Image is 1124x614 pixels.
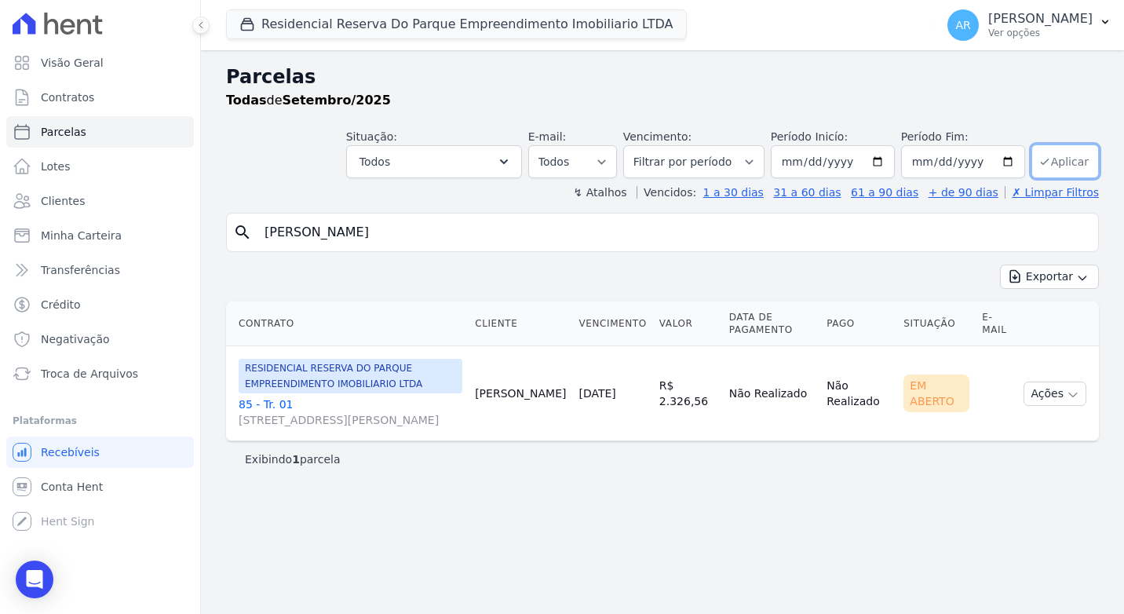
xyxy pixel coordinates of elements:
a: 31 a 60 dias [773,186,841,199]
th: E-mail [976,302,1017,346]
b: 1 [292,453,300,466]
th: Situação [897,302,976,346]
h2: Parcelas [226,63,1099,91]
td: Não Realizado [723,346,821,441]
span: Recebíveis [41,444,100,460]
td: Não Realizado [820,346,897,441]
span: [STREET_ADDRESS][PERSON_NAME] [239,412,462,428]
th: Pago [820,302,897,346]
th: Cliente [469,302,572,346]
div: Plataformas [13,411,188,430]
td: [PERSON_NAME] [469,346,572,441]
p: [PERSON_NAME] [988,11,1093,27]
label: Período Fim: [901,129,1025,145]
th: Vencimento [572,302,652,346]
a: Minha Carteira [6,220,194,251]
span: RESIDENCIAL RESERVA DO PARQUE EMPREENDIMENTO IMOBILIARIO LTDA [239,359,462,393]
button: AR [PERSON_NAME] Ver opções [935,3,1124,47]
a: Transferências [6,254,194,286]
input: Buscar por nome do lote ou do cliente [255,217,1092,248]
button: Aplicar [1031,144,1099,178]
label: Vencidos: [637,186,696,199]
p: Ver opções [988,27,1093,39]
a: Troca de Arquivos [6,358,194,389]
label: Situação: [346,130,397,143]
i: search [233,223,252,242]
a: ✗ Limpar Filtros [1005,186,1099,199]
span: Lotes [41,159,71,174]
div: Open Intercom Messenger [16,561,53,598]
a: 1 a 30 dias [703,186,764,199]
a: Lotes [6,151,194,182]
p: Exibindo parcela [245,451,341,467]
span: Negativação [41,331,110,347]
button: Residencial Reserva Do Parque Empreendimento Imobiliario LTDA [226,9,687,39]
span: Troca de Arquivos [41,366,138,382]
a: Crédito [6,289,194,320]
th: Valor [653,302,723,346]
button: Exportar [1000,265,1099,289]
span: Clientes [41,193,85,209]
label: ↯ Atalhos [573,186,626,199]
a: + de 90 dias [929,186,998,199]
span: AR [955,20,970,31]
th: Data de Pagamento [723,302,821,346]
p: de [226,91,391,110]
a: Negativação [6,323,194,355]
span: Crédito [41,297,81,312]
strong: Setembro/2025 [283,93,391,108]
a: Conta Hent [6,471,194,503]
a: Visão Geral [6,47,194,79]
label: Vencimento: [623,130,692,143]
a: Parcelas [6,116,194,148]
span: Visão Geral [41,55,104,71]
label: Período Inicío: [771,130,848,143]
button: Ações [1024,382,1086,406]
span: Contratos [41,90,94,105]
a: Recebíveis [6,437,194,468]
a: Clientes [6,185,194,217]
a: [DATE] [578,387,615,400]
span: Parcelas [41,124,86,140]
strong: Todas [226,93,267,108]
span: Minha Carteira [41,228,122,243]
a: 85 - Tr. 01[STREET_ADDRESS][PERSON_NAME] [239,397,462,428]
span: Todos [359,152,390,171]
label: E-mail: [528,130,567,143]
th: Contrato [226,302,469,346]
a: Contratos [6,82,194,113]
span: Transferências [41,262,120,278]
span: Conta Hent [41,479,103,495]
a: 61 a 90 dias [851,186,918,199]
div: Em Aberto [903,375,969,412]
td: R$ 2.326,56 [653,346,723,441]
button: Todos [346,145,522,178]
